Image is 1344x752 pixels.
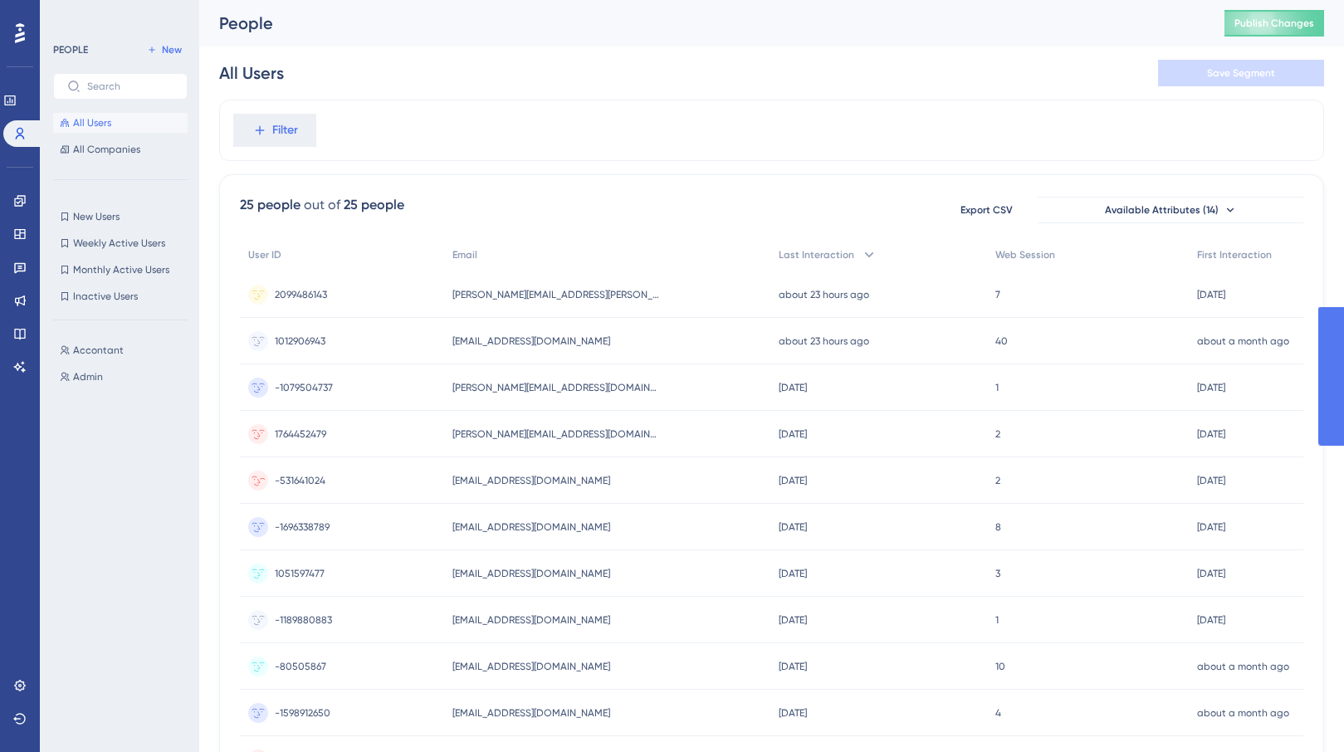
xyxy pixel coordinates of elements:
time: [DATE] [1197,475,1225,486]
button: Inactive Users [53,286,188,306]
span: 8 [995,520,1001,534]
span: -531641024 [275,474,325,487]
time: [DATE] [1197,568,1225,579]
button: Filter [233,114,316,147]
div: PEOPLE [53,43,88,56]
span: Publish Changes [1234,17,1314,30]
span: -1598912650 [275,706,330,720]
span: 1051597477 [275,567,325,580]
div: 25 people [344,195,404,215]
time: [DATE] [779,521,807,533]
time: [DATE] [779,382,807,393]
button: Monthly Active Users [53,260,188,280]
input: Search [87,81,173,92]
span: [EMAIL_ADDRESS][DOMAIN_NAME] [452,334,610,348]
span: Last Interaction [779,248,854,261]
span: First Interaction [1197,248,1272,261]
span: 1 [995,381,999,394]
span: [EMAIL_ADDRESS][DOMAIN_NAME] [452,706,610,720]
span: Filter [272,120,298,140]
time: about 23 hours ago [779,335,869,347]
span: 1012906943 [275,334,325,348]
button: New [141,40,188,60]
time: [DATE] [1197,614,1225,626]
time: [DATE] [779,614,807,626]
div: People [219,12,1183,35]
span: [PERSON_NAME][EMAIL_ADDRESS][PERSON_NAME][DOMAIN_NAME] [452,288,660,301]
span: Available Attributes (14) [1105,203,1219,217]
span: All Users [73,116,111,129]
span: User ID [248,248,281,261]
span: 1764452479 [275,427,326,441]
div: 25 people [240,195,301,215]
span: Email [452,248,477,261]
span: 2 [995,427,1000,441]
button: Export CSV [945,197,1028,223]
time: [DATE] [779,568,807,579]
button: All Users [53,113,188,133]
button: New Users [53,207,188,227]
time: [DATE] [779,475,807,486]
span: 2099486143 [275,288,327,301]
span: All Companies [73,143,140,156]
time: about a month ago [1197,707,1289,719]
span: [PERSON_NAME][EMAIL_ADDRESS][DOMAIN_NAME] [452,427,660,441]
button: Save Segment [1158,60,1324,86]
span: Monthly Active Users [73,263,169,276]
div: All Users [219,61,284,85]
span: 7 [995,288,1000,301]
span: 3 [995,567,1000,580]
span: New [162,43,182,56]
button: Weekly Active Users [53,233,188,253]
time: [DATE] [1197,289,1225,300]
span: 1 [995,613,999,627]
iframe: UserGuiding AI Assistant Launcher [1274,686,1324,736]
time: [DATE] [779,428,807,440]
span: Web Session [995,248,1055,261]
span: Accontant [73,344,124,357]
span: -80505867 [275,660,326,673]
button: Available Attributes (14) [1038,197,1303,223]
time: [DATE] [779,661,807,672]
span: Admin [73,370,103,383]
span: Weekly Active Users [73,237,165,250]
time: [DATE] [1197,428,1225,440]
span: [EMAIL_ADDRESS][DOMAIN_NAME] [452,520,610,534]
span: New Users [73,210,120,223]
time: [DATE] [1197,382,1225,393]
time: about a month ago [1197,661,1289,672]
span: 40 [995,334,1008,348]
button: Admin [53,367,198,387]
button: Accontant [53,340,198,360]
time: [DATE] [779,707,807,719]
span: 10 [995,660,1005,673]
span: [EMAIL_ADDRESS][DOMAIN_NAME] [452,660,610,673]
span: -1696338789 [275,520,330,534]
span: 2 [995,474,1000,487]
span: [EMAIL_ADDRESS][DOMAIN_NAME] [452,567,610,580]
span: 4 [995,706,1001,720]
span: -1079504737 [275,381,333,394]
time: [DATE] [1197,521,1225,533]
span: [PERSON_NAME][EMAIL_ADDRESS][DOMAIN_NAME] [452,381,660,394]
span: [EMAIL_ADDRESS][DOMAIN_NAME] [452,613,610,627]
time: about a month ago [1197,335,1289,347]
button: All Companies [53,139,188,159]
span: Inactive Users [73,290,138,303]
button: Publish Changes [1224,10,1324,37]
time: about 23 hours ago [779,289,869,300]
span: Save Segment [1207,66,1275,80]
span: -1189880883 [275,613,332,627]
div: out of [304,195,340,215]
span: [EMAIL_ADDRESS][DOMAIN_NAME] [452,474,610,487]
span: Export CSV [960,203,1013,217]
